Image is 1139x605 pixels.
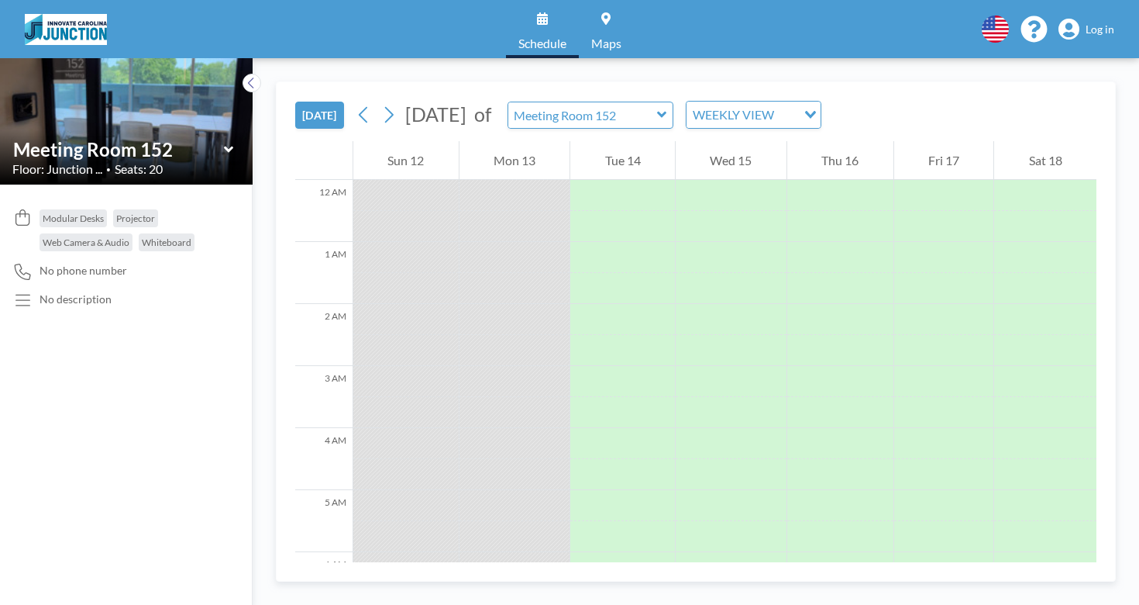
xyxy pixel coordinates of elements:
[106,164,111,175] span: •
[779,105,795,125] input: Search for option
[295,180,353,242] div: 12 AM
[25,14,107,45] img: organization-logo
[405,102,466,126] span: [DATE]
[43,237,129,248] span: Web Camera & Audio
[295,102,344,129] button: [DATE]
[295,304,353,366] div: 2 AM
[142,237,191,248] span: Whiteboard
[353,141,459,180] div: Sun 12
[40,264,127,278] span: No phone number
[787,141,893,180] div: Thu 16
[686,102,821,128] div: Search for option
[591,37,621,50] span: Maps
[994,141,1096,180] div: Sat 18
[474,102,491,126] span: of
[13,138,224,161] input: Meeting Room 152
[508,102,657,128] input: Meeting Room 152
[518,37,566,50] span: Schedule
[43,213,104,224] span: Modular Desks
[295,490,353,552] div: 5 AM
[676,141,786,180] div: Wed 15
[12,161,102,177] span: Floor: Junction ...
[570,141,675,180] div: Tue 14
[1058,19,1114,40] a: Log in
[1086,22,1114,36] span: Log in
[295,428,353,490] div: 4 AM
[459,141,570,180] div: Mon 13
[116,213,155,224] span: Projector
[690,105,777,125] span: WEEKLY VIEW
[115,161,163,177] span: Seats: 20
[894,141,994,180] div: Fri 17
[295,242,353,304] div: 1 AM
[295,366,353,428] div: 3 AM
[40,292,112,306] div: No description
